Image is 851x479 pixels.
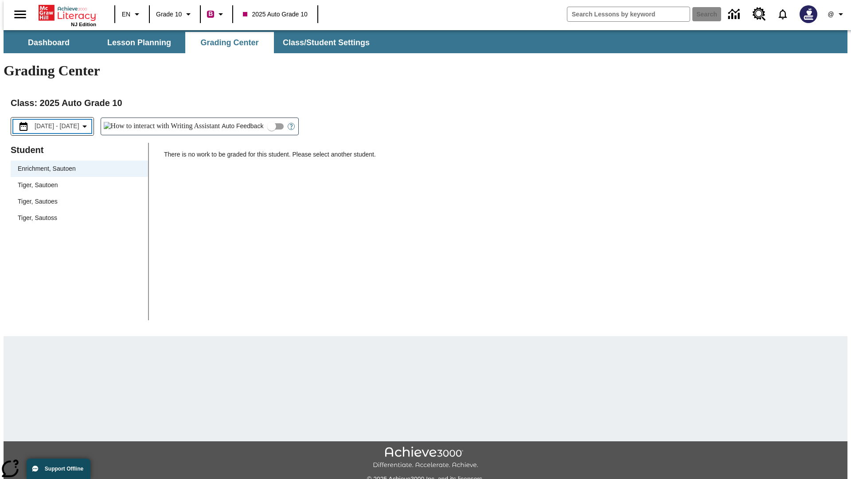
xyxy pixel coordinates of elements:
[39,4,96,22] a: Home
[4,32,378,53] div: SubNavbar
[284,118,298,135] button: Open Help for Writing Assistant
[771,3,794,26] a: Notifications
[747,2,771,26] a: Resource Center, Will open in new tab
[222,122,263,131] span: Auto Feedback
[4,63,847,79] h1: Grading Center
[4,32,93,53] button: Dashboard
[11,210,148,226] div: Tiger, Sautoss
[203,6,230,22] button: Boost Class color is violet red. Change class color
[276,32,377,53] button: Class/Student Settings
[156,10,182,19] span: Grade 10
[7,1,33,27] button: Open side menu
[35,122,79,131] span: [DATE] - [DATE]
[823,6,851,22] button: Profile/Settings
[800,5,817,23] img: Avatar
[4,30,847,53] div: SubNavbar
[567,7,690,21] input: search field
[71,22,96,27] span: NJ Edition
[723,2,747,27] a: Data Center
[185,32,274,53] button: Grading Center
[11,96,840,110] h2: Class : 2025 Auto Grade 10
[27,459,90,479] button: Support Offline
[79,121,90,132] svg: Collapse Date Range Filter
[18,213,141,223] span: Tiger, Sautoss
[18,181,141,190] span: Tiger, Sautoen
[164,150,840,166] p: There is no work to be graded for this student. Please select another student.
[18,164,141,173] span: Enrichment, Sautoen
[152,6,197,22] button: Grade: Grade 10, Select a grade
[39,3,96,27] div: Home
[794,3,823,26] button: Select a new avatar
[122,10,130,19] span: EN
[828,10,834,19] span: @
[11,143,148,157] p: Student
[45,466,83,472] span: Support Offline
[11,177,148,193] div: Tiger, Sautoen
[208,8,213,20] span: B
[18,197,141,206] span: Tiger, Sautoes
[118,6,146,22] button: Language: EN, Select a language
[11,161,148,177] div: Enrichment, Sautoen
[243,10,307,19] span: 2025 Auto Grade 10
[11,193,148,210] div: Tiger, Sautoes
[373,447,478,469] img: Achieve3000 Differentiate Accelerate Achieve
[95,32,183,53] button: Lesson Planning
[15,121,90,132] button: Select the date range menu item
[104,122,220,131] img: How to interact with Writing Assistant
